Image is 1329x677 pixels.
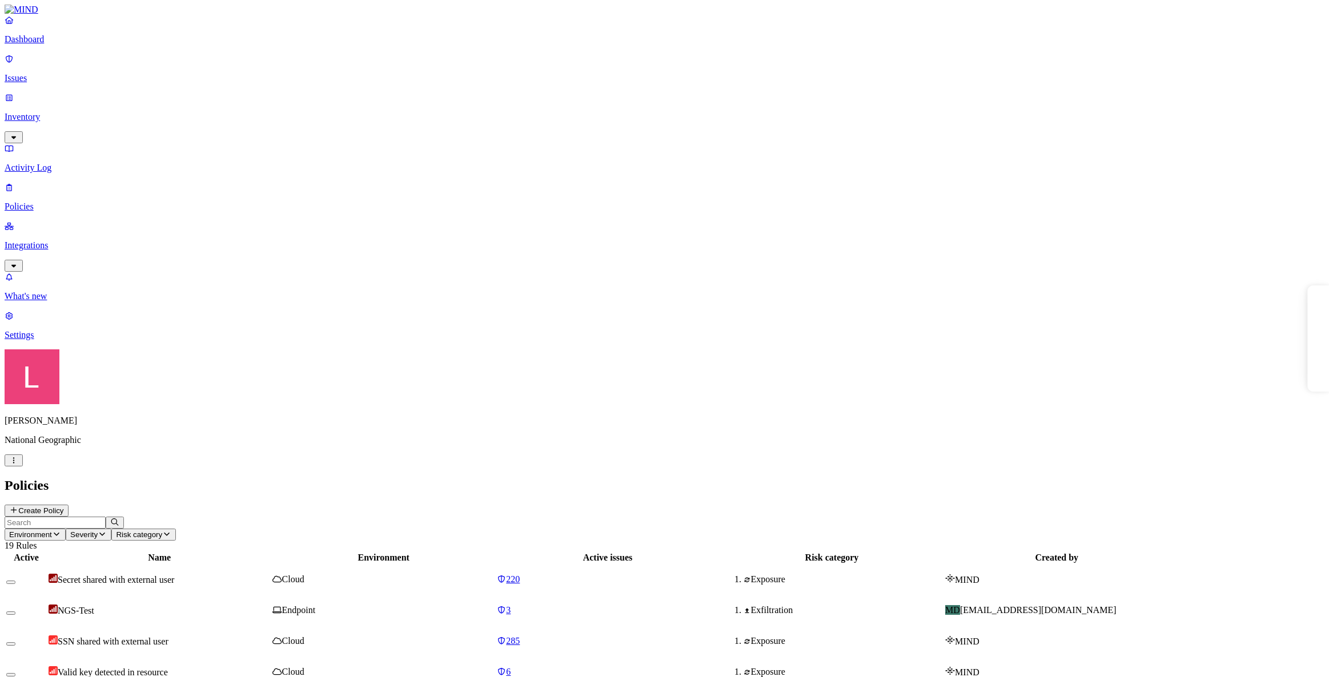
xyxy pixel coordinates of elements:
span: [EMAIL_ADDRESS][DOMAIN_NAME] [960,605,1117,615]
a: Settings [5,311,1324,340]
span: Severity [70,530,98,539]
span: NGS-Test [58,606,94,615]
p: Issues [5,73,1324,83]
span: Valid key detected in resource [58,667,168,677]
h2: Policies [5,478,1324,493]
span: MD [945,605,960,615]
div: Exposure [744,574,943,585]
div: Created by [945,553,1168,563]
a: 285 [497,636,718,646]
p: [PERSON_NAME] [5,416,1324,426]
span: Environment [9,530,52,539]
span: Endpoint [282,605,316,615]
span: 3 [506,605,511,615]
div: Risk category [721,553,943,563]
a: 6 [497,667,718,677]
a: 3 [497,605,718,615]
div: Name [49,553,270,563]
div: Exfiltration [744,605,943,615]
p: Dashboard [5,34,1324,45]
div: Environment [272,553,495,563]
span: Secret shared with external user [58,575,174,585]
a: Inventory [5,92,1324,142]
p: Settings [5,330,1324,340]
span: Risk category [116,530,162,539]
p: Policies [5,202,1324,212]
img: MIND [5,5,38,15]
span: SSN shared with external user [58,636,168,646]
p: Integrations [5,240,1324,251]
img: mind-logo-icon [945,666,955,675]
a: Issues [5,54,1324,83]
div: Exposure [744,636,943,646]
p: National Geographic [5,435,1324,445]
span: Cloud [282,636,304,646]
p: Inventory [5,112,1324,122]
p: Activity Log [5,163,1324,173]
a: Dashboard [5,15,1324,45]
img: severity-critical [49,574,58,583]
a: MIND [5,5,1324,15]
span: 220 [506,574,520,584]
span: 6 [506,667,511,676]
span: 19 Rules [5,541,37,550]
div: Exposure [744,667,943,677]
button: Create Policy [5,505,69,517]
img: severity-high [49,666,58,675]
a: 220 [497,574,718,585]
img: severity-high [49,635,58,644]
a: Activity Log [5,143,1324,173]
a: What's new [5,272,1324,301]
a: Integrations [5,221,1324,270]
img: mind-logo-icon [945,574,955,583]
span: 285 [506,636,520,646]
span: Cloud [282,574,304,584]
p: What's new [5,291,1324,301]
span: MIND [955,667,979,677]
div: Active [6,553,46,563]
img: Landen Brown [5,349,59,404]
a: Policies [5,182,1324,212]
img: mind-logo-icon [945,635,955,644]
span: MIND [955,636,979,646]
div: Active issues [497,553,718,563]
img: severity-critical [49,605,58,614]
span: MIND [955,575,979,585]
span: Cloud [282,667,304,676]
input: Search [5,517,106,529]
